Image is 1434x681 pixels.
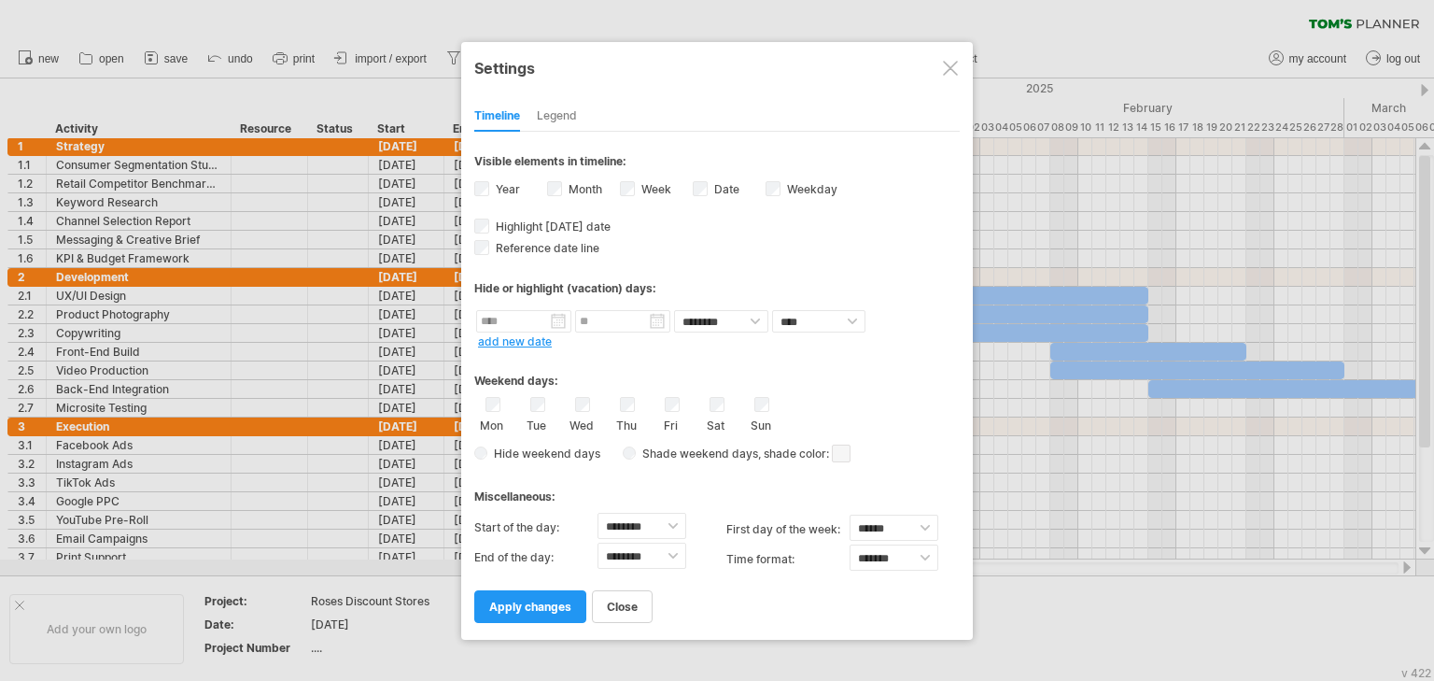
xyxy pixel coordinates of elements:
[758,443,851,465] span: , shade color:
[474,102,520,132] div: Timeline
[478,334,552,348] a: add new date
[783,182,837,196] label: Weekday
[607,600,638,614] span: close
[474,472,960,508] div: Miscellaneous:
[710,182,739,196] label: Date
[474,590,586,623] a: apply changes
[489,600,571,614] span: apply changes
[704,415,727,433] label: Sat
[474,154,960,174] div: Visible elements in timeline:
[726,515,850,545] label: first day of the week:
[492,241,599,255] span: Reference date line
[492,182,520,196] label: Year
[749,415,772,433] label: Sun
[474,356,960,392] div: Weekend days:
[636,447,758,461] span: Shade weekend days
[832,445,851,462] span: click here to change the shade color
[569,415,593,433] label: Wed
[565,182,602,196] label: Month
[492,220,611,234] span: Highlight [DATE] date
[525,415,548,433] label: Tue
[480,415,503,433] label: Mon
[592,590,653,623] a: close
[614,415,638,433] label: Thu
[659,415,682,433] label: Fri
[474,513,597,543] label: Start of the day:
[474,50,960,84] div: Settings
[638,182,671,196] label: Week
[726,545,850,575] label: Time format:
[474,543,597,573] label: End of the day:
[537,102,577,132] div: Legend
[474,281,960,295] div: Hide or highlight (vacation) days:
[487,447,600,461] span: Hide weekend days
